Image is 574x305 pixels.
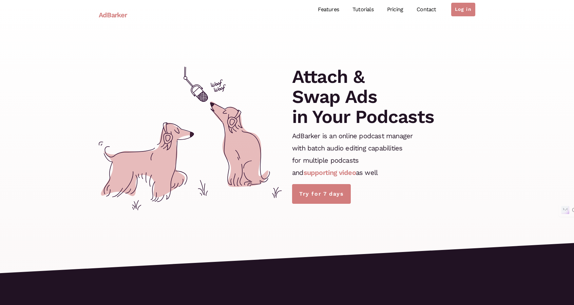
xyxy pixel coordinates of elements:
a: supporting video [304,168,356,177]
img: cover.svg [99,67,282,210]
h1: Attach & Swap Ads in Your Podcasts [292,67,434,127]
p: AdBarker is an online podcast manager with batch audio editing capabilities for multiple podcasts... [292,130,413,179]
a: AdBarker [99,7,127,23]
a: Try for 7 days [292,184,351,204]
a: Log in [451,3,475,16]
